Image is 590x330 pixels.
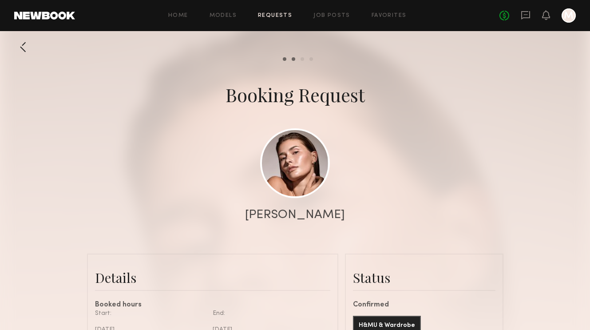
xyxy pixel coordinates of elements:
[213,309,324,318] div: End:
[313,13,350,19] a: Job Posts
[226,82,365,107] div: Booking Request
[95,302,330,309] div: Booked hours
[210,13,237,19] a: Models
[562,8,576,23] a: M
[353,269,495,286] div: Status
[168,13,188,19] a: Home
[245,209,345,221] div: [PERSON_NAME]
[258,13,292,19] a: Requests
[353,302,495,309] div: Confirmed
[95,309,206,318] div: Start:
[95,269,330,286] div: Details
[372,13,407,19] a: Favorites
